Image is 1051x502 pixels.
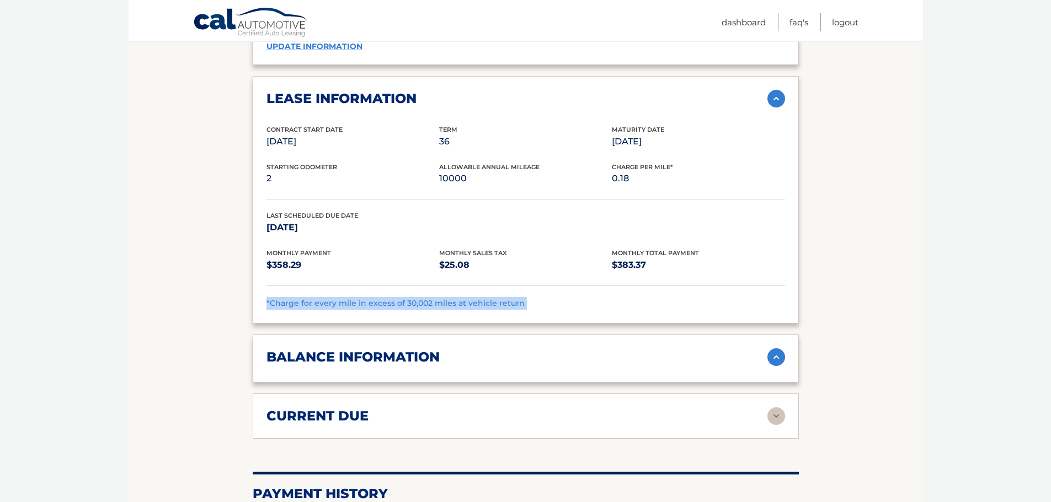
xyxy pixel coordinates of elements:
span: Contract Start Date [266,126,343,133]
a: update information [266,41,362,51]
span: Monthly Payment [266,249,331,257]
a: Dashboard [722,13,766,31]
span: Maturity Date [612,126,664,133]
h2: lease information [266,90,417,107]
p: $383.37 [612,257,785,273]
span: Payments Received [266,368,335,375]
p: 10000 [439,171,612,186]
span: *Charge for every mile in excess of 30,002 miles at vehicle return [266,298,525,308]
a: FAQ's [789,13,808,31]
a: Cal Automotive [193,7,309,39]
span: Charge Per Mile* [612,163,673,171]
span: Monthly Sales Tax [439,249,507,257]
span: Term [439,126,457,133]
p: 36 [439,134,612,149]
p: 2 [266,171,439,186]
h2: balance information [266,349,440,365]
p: [DATE] [266,220,439,235]
p: $25.08 [439,257,612,273]
p: $358.29 [266,257,439,273]
img: accordion-active.svg [767,348,785,366]
h2: current due [266,408,369,424]
p: 0.18 [612,171,785,186]
p: [DATE] [266,134,439,149]
span: Monthly Total Payment [612,249,699,257]
span: Allowable Annual Mileage [439,163,540,171]
span: Starting Odometer [266,163,337,171]
a: Logout [832,13,858,31]
span: Last Scheduled Due Date [266,212,358,219]
h2: Payment History [253,485,799,502]
img: accordion-rest.svg [767,407,785,425]
img: accordion-active.svg [767,90,785,107]
p: [DATE] [612,134,785,149]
